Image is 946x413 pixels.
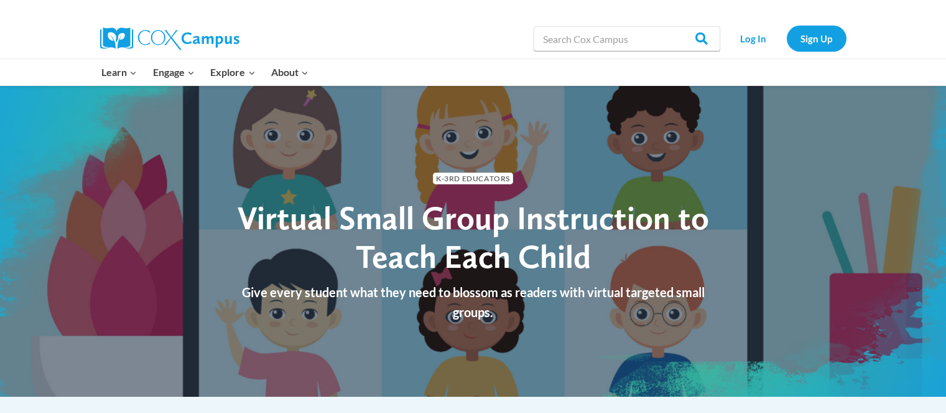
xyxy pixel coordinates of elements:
[153,64,195,80] span: Engage
[787,26,846,51] a: Sign Up
[271,64,308,80] span: About
[94,59,317,85] nav: Primary Navigation
[101,64,137,80] span: Learn
[433,173,513,184] span: K-3rd Educators
[210,64,255,80] span: Explore
[726,26,846,51] nav: Secondary Navigation
[221,282,725,322] p: Give every student what they need to blossom as readers with virtual targeted small groups.
[238,198,709,276] span: Virtual Small Group Instruction to Teach Each Child
[726,26,781,51] a: Log In
[534,26,720,51] input: Search Cox Campus
[100,27,239,50] img: Cox Campus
